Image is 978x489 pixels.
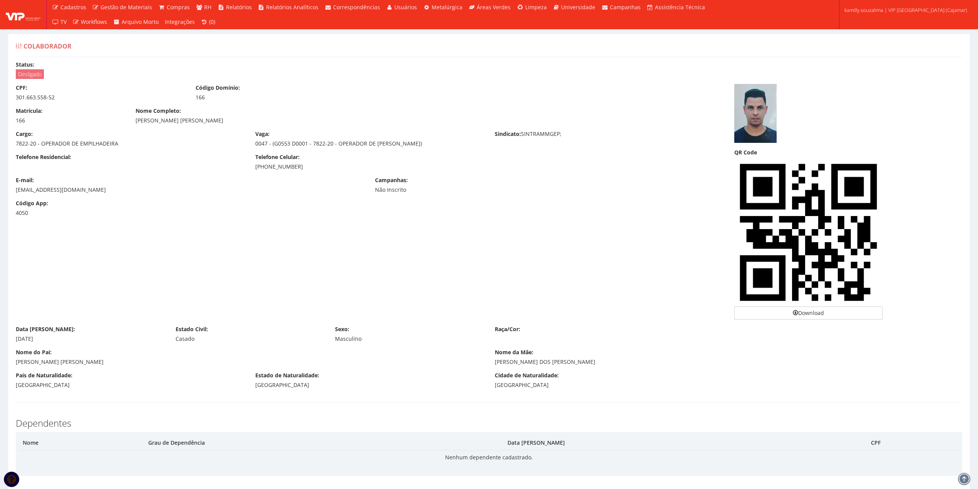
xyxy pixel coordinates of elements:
[255,130,270,138] label: Vaga:
[734,306,883,320] a: Download
[495,130,521,138] label: Sindicato:
[255,372,319,379] label: Estado de Naturalidade:
[655,3,705,11] span: Assistência Técnica
[49,15,70,29] a: TV
[16,61,34,69] label: Status:
[110,15,162,29] a: Arquivo Morto
[204,3,211,11] span: RH
[255,381,483,389] div: [GEOGRAPHIC_DATA]
[20,450,958,464] td: Nenhum dependente cadastrado.
[176,335,324,343] div: Casado
[196,94,364,101] div: 166
[20,436,145,450] th: Nome
[16,107,42,115] label: Matrícula:
[335,335,483,343] div: Masculino
[196,84,240,92] label: Código Domínio:
[60,3,86,11] span: Cadastros
[495,381,723,389] div: [GEOGRAPHIC_DATA]
[16,358,483,366] div: [PERSON_NAME] [PERSON_NAME]
[209,18,215,25] span: (0)
[489,130,728,140] div: SINTRAMMGEP;
[60,18,67,25] span: TV
[165,18,195,25] span: Integrações
[16,130,33,138] label: Cargo:
[432,3,462,11] span: Metalúrgica
[504,436,868,450] th: Data [PERSON_NAME]
[70,15,111,29] a: Workflows
[198,15,219,29] a: (0)
[145,436,504,450] th: Grau de Dependência
[333,3,380,11] span: Correspondências
[16,94,184,101] div: 301.663.558-52
[495,325,520,333] label: Raça/Cor:
[375,176,408,184] label: Campanhas:
[16,153,71,161] label: Telefone Residencial:
[16,372,72,379] label: País de Naturalidade:
[868,436,958,450] th: CPF
[16,186,363,194] div: [EMAIL_ADDRESS][DOMAIN_NAME]
[16,335,164,343] div: [DATE]
[734,84,777,143] img: foto-1747853784682e21d81fd0b.png
[525,3,547,11] span: Limpeza
[16,348,52,356] label: Nome do Pai:
[495,348,533,356] label: Nome da Mãe:
[16,176,34,184] label: E-mail:
[122,18,159,25] span: Arquivo Morto
[375,186,543,194] div: Não Inscrito
[16,418,962,428] h3: Dependentes
[844,6,967,14] span: kamilly.souzalima | VIP [GEOGRAPHIC_DATA] (Cajamar)
[335,325,349,333] label: Sexo:
[23,42,72,50] span: Colaborador
[16,69,44,79] span: Desligado
[561,3,595,11] span: Universidade
[16,209,124,217] div: 4050
[136,117,603,124] div: [PERSON_NAME] [PERSON_NAME]
[81,18,107,25] span: Workflows
[16,381,244,389] div: [GEOGRAPHIC_DATA]
[734,158,883,306] img: z53CRmztAkLgDBIk7QJC4AwSJO0CQuAMEiTtAkLgDBIk7QJC4AwSJO0CQuAMEiTtAkLgDBIk7QJC4AwSJO0CQuAMEiTtAkLgD...
[16,199,48,207] label: Código App:
[495,372,559,379] label: Cidade de Naturalidade:
[167,3,190,11] span: Compras
[16,117,124,124] div: 166
[6,9,40,20] img: logo
[255,140,483,147] div: 0047 - (G0553 D0001 - 7822-20 - OPERADOR DE [PERSON_NAME])
[266,3,318,11] span: Relatórios Analíticos
[255,153,300,161] label: Telefone Celular:
[226,3,252,11] span: Relatórios
[255,163,483,171] div: [PHONE_NUMBER]
[162,15,198,29] a: Integrações
[610,3,641,11] span: Campanhas
[477,3,511,11] span: Áreas Verdes
[394,3,417,11] span: Usuários
[16,140,244,147] div: 7822-20 - OPERADOR DE EMPILHADEIRA
[100,3,152,11] span: Gestão de Materiais
[734,149,757,156] label: QR Code
[136,107,181,115] label: Nome Completo:
[176,325,208,333] label: Estado Civil:
[16,84,27,92] label: CPF:
[495,358,962,366] div: [PERSON_NAME] DOS [PERSON_NAME]
[16,325,75,333] label: Data [PERSON_NAME]:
